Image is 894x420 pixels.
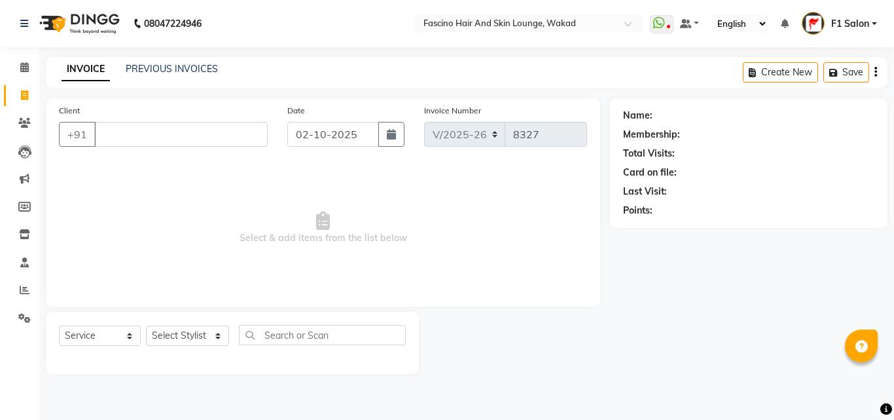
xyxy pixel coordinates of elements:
[623,147,675,161] div: Total Visits:
[623,109,653,123] div: Name:
[831,17,869,31] span: F1 Salon
[802,12,825,35] img: F1 Salon
[623,185,667,199] div: Last Visit:
[743,62,818,83] button: Create New
[623,166,677,180] div: Card on file:
[823,62,869,83] button: Save
[59,122,96,147] button: +91
[623,128,680,142] div: Membership:
[623,204,653,218] div: Points:
[62,58,110,81] a: INVOICE
[239,325,406,345] input: Search or Scan
[287,105,305,117] label: Date
[59,105,80,117] label: Client
[59,162,587,294] span: Select & add items from the list below
[839,368,881,407] iframe: chat widget
[424,105,481,117] label: Invoice Number
[126,63,218,75] a: PREVIOUS INVOICES
[144,5,202,42] b: 08047224946
[33,5,123,42] img: logo
[94,122,268,147] input: Search by Name/Mobile/Email/Code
